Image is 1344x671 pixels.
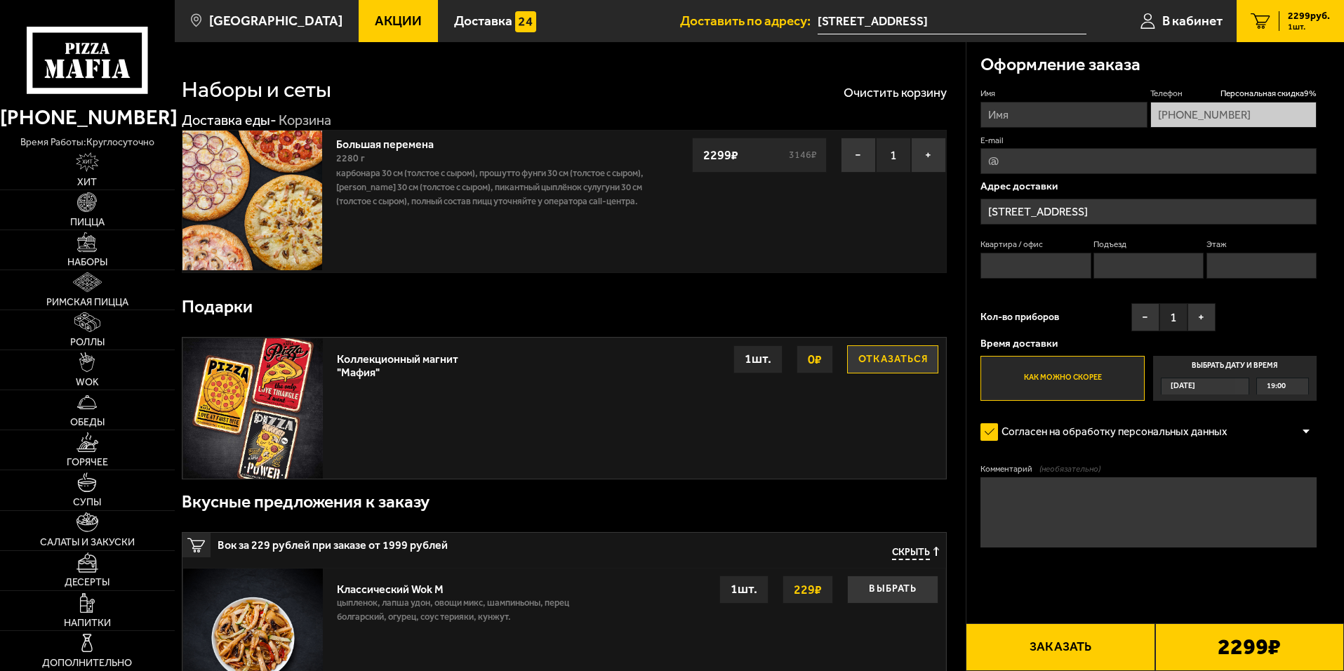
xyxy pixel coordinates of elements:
span: Скрыть [892,547,930,560]
span: Вок за 229 рублей при заказе от 1999 рублей [218,533,676,551]
span: Пицца [70,218,105,227]
span: Горячее [67,458,108,467]
span: Кол-во приборов [980,312,1059,322]
label: Как можно скорее [980,356,1144,401]
button: Заказать [966,623,1155,671]
span: Напитки [64,618,111,628]
label: Этаж [1206,239,1317,251]
label: Телефон [1150,88,1317,100]
button: − [841,138,876,173]
a: Большая перемена [336,133,448,151]
span: 2280 г [336,152,365,164]
span: Римская пицца [46,298,128,307]
div: Классический Wok M [337,576,580,596]
input: +7 ( [1150,102,1317,128]
span: Обеды [70,418,105,427]
div: 1 шт. [719,576,769,604]
span: Салаты и закуски [40,538,135,547]
button: Выбрать [847,576,938,604]
span: Доставить по адресу: [680,14,818,27]
button: − [1131,303,1159,331]
label: Имя [980,88,1147,100]
input: Имя [980,102,1147,128]
span: Доставка [454,14,512,27]
span: Дополнительно [42,658,132,668]
span: 1 [876,138,911,173]
a: Коллекционный магнит "Мафия"Отказаться0₽1шт. [182,338,946,478]
button: + [1187,303,1216,331]
div: Корзина [279,112,331,130]
span: WOK [76,378,99,387]
span: Персональная скидка 9 % [1220,88,1317,100]
button: Скрыть [892,547,939,560]
label: Согласен на обработку персональных данных [980,418,1242,446]
p: Карбонара 30 см (толстое с сыром), Прошутто Фунги 30 см (толстое с сыром), [PERSON_NAME] 30 см (т... [336,166,648,208]
label: Комментарий [980,463,1317,475]
h3: Оформление заказа [980,56,1140,74]
label: Подъезд [1093,239,1204,251]
label: E-mail [980,135,1317,147]
button: + [911,138,946,173]
span: 1 [1159,303,1187,331]
p: Время доставки [980,338,1317,349]
a: Доставка еды- [182,112,277,128]
span: 2299 руб. [1288,11,1330,21]
input: Ваш адрес доставки [818,8,1086,34]
h3: Вкусные предложения к заказу [182,493,430,511]
span: 19:00 [1267,378,1286,394]
b: 2299 ₽ [1218,636,1281,658]
span: Хит [77,178,97,187]
span: В кабинет [1162,14,1223,27]
h1: Наборы и сеты [182,79,331,101]
span: Супы [73,498,101,507]
div: Коллекционный магнит "Мафия" [337,345,467,379]
s: 3146 ₽ [787,150,819,160]
strong: 2299 ₽ [700,142,742,168]
span: [GEOGRAPHIC_DATA] [209,14,342,27]
span: Десерты [65,578,109,587]
label: Выбрать дату и время [1153,356,1317,401]
label: Квартира / офис [980,239,1091,251]
img: 15daf4d41897b9f0e9f617042186c801.svg [515,11,536,32]
span: Роллы [70,338,105,347]
button: Очистить корзину [844,86,947,99]
span: 1 шт. [1288,22,1330,31]
h3: Подарки [182,298,253,316]
span: (необязательно) [1039,463,1100,475]
div: 1 шт. [733,345,783,373]
button: Отказаться [847,345,938,373]
span: Наборы [67,258,107,267]
strong: 0 ₽ [804,346,825,373]
input: @ [980,148,1317,174]
span: Акции [375,14,422,27]
p: Адрес доставки [980,181,1317,192]
span: Санкт-Петербург, Пражская улица, 15, подъезд 6 [818,8,1086,34]
p: цыпленок, лапша удон, овощи микс, шампиньоны, перец болгарский, огурец, соус терияки, кунжут. [337,596,580,631]
span: [DATE] [1171,378,1195,394]
strong: 229 ₽ [790,576,825,603]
